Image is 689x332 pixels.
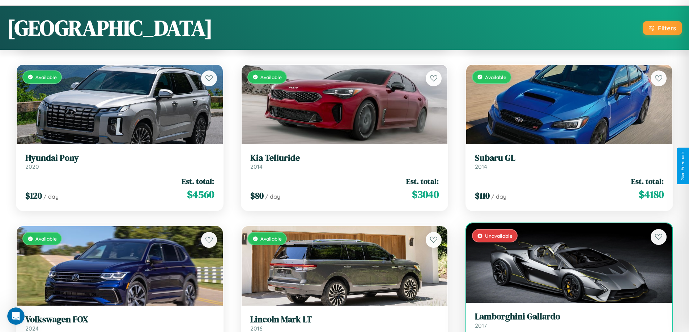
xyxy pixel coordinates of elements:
[35,236,57,242] span: Available
[680,151,685,181] div: Give Feedback
[43,193,59,200] span: / day
[491,193,506,200] span: / day
[475,153,664,163] h3: Subaru GL
[643,21,682,35] button: Filters
[265,193,280,200] span: / day
[25,325,39,332] span: 2024
[25,163,39,170] span: 2020
[475,322,487,329] span: 2017
[475,163,487,170] span: 2014
[250,314,439,332] a: Lincoln Mark LT2016
[475,311,664,322] h3: Lamborghini Gallardo
[260,236,282,242] span: Available
[25,153,214,163] h3: Hyundai Pony
[406,176,439,186] span: Est. total:
[250,153,439,163] h3: Kia Telluride
[250,190,264,202] span: $ 80
[182,176,214,186] span: Est. total:
[7,13,213,43] h1: [GEOGRAPHIC_DATA]
[412,187,439,202] span: $ 3040
[475,190,490,202] span: $ 110
[475,153,664,171] a: Subaru GL2014
[250,314,439,325] h3: Lincoln Mark LT
[485,233,513,239] span: Unavailable
[25,153,214,171] a: Hyundai Pony2020
[250,163,263,170] span: 2014
[35,74,57,80] span: Available
[260,74,282,80] span: Available
[25,314,214,332] a: Volkswagen FOX2024
[475,311,664,329] a: Lamborghini Gallardo2017
[485,74,506,80] span: Available
[250,325,263,332] span: 2016
[250,153,439,171] a: Kia Telluride2014
[7,307,25,325] iframe: Intercom live chat
[639,187,664,202] span: $ 4180
[658,24,676,32] div: Filters
[25,314,214,325] h3: Volkswagen FOX
[631,176,664,186] span: Est. total:
[25,190,42,202] span: $ 120
[187,187,214,202] span: $ 4560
